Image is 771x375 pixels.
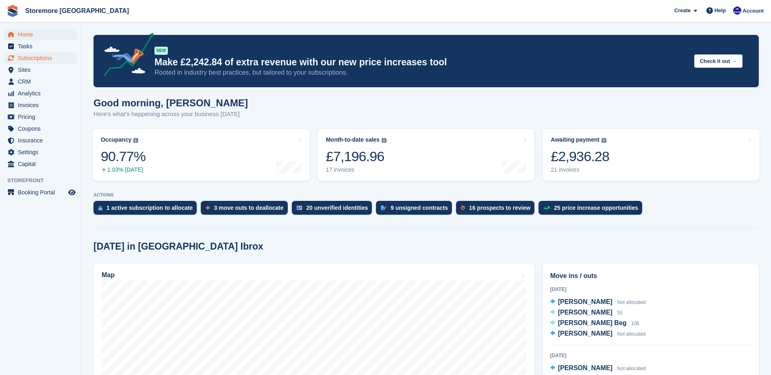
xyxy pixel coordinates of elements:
[456,201,539,219] a: 16 prospects to review
[4,111,77,123] a: menu
[550,308,623,318] a: [PERSON_NAME] 55
[554,205,638,211] div: 25 price increase opportunities
[558,298,612,305] span: [PERSON_NAME]
[469,205,530,211] div: 16 prospects to review
[292,201,376,219] a: 20 unverified identities
[4,187,77,198] a: menu
[18,123,67,134] span: Coupons
[733,6,741,15] img: Angela
[558,309,612,316] span: [PERSON_NAME]
[550,297,646,308] a: [PERSON_NAME] Not allocated
[543,129,760,181] a: Awaiting payment £2,936.28 21 invoices
[376,201,456,219] a: 9 unsigned contracts
[18,111,67,123] span: Pricing
[93,241,263,252] h2: [DATE] in [GEOGRAPHIC_DATA] Ibrox
[133,138,138,143] img: icon-info-grey-7440780725fd019a000dd9b08b2336e03edf1995a4989e88bcd33f0948082b44.svg
[4,29,77,40] a: menu
[694,54,743,68] button: Check it out →
[18,99,67,111] span: Invoices
[206,205,210,210] img: move_outs_to_deallocate_icon-f764333ba52eb49d3ac5e1228854f67142a1ed5810a6f6cc68b1a99e826820c5.svg
[617,310,622,316] span: 55
[4,41,77,52] a: menu
[550,318,639,329] a: [PERSON_NAME] Beg 106
[306,205,368,211] div: 20 unverified identities
[18,187,67,198] span: Booking Portal
[101,166,146,173] div: 1.03% [DATE]
[550,352,751,359] div: [DATE]
[4,123,77,134] a: menu
[7,177,81,185] span: Storefront
[18,64,67,75] span: Sites
[326,166,387,173] div: 17 invoices
[4,158,77,170] a: menu
[93,110,248,119] p: Here's what's happening across your business [DATE]
[551,136,599,143] div: Awaiting payment
[98,205,102,211] img: active_subscription_to_allocate_icon-d502201f5373d7db506a760aba3b589e785aa758c864c3986d89f69b8ff3...
[617,300,645,305] span: Not allocated
[18,76,67,87] span: CRM
[93,129,310,181] a: Occupancy 90.77% 1.03% [DATE]
[106,205,193,211] div: 1 active subscription to allocate
[22,4,132,17] a: Storemore [GEOGRAPHIC_DATA]
[18,135,67,146] span: Insurance
[7,5,19,17] img: stora-icon-8386f47178a22dfd0bd8f6a31ec36ba5ce8667c1dd55bd0f319d3a0aa187defe.svg
[154,47,168,55] div: NEW
[4,99,77,111] a: menu
[550,271,751,281] h2: Move ins / outs
[391,205,448,211] div: 9 unsigned contracts
[551,166,609,173] div: 21 invoices
[631,321,639,326] span: 106
[93,97,248,108] h1: Good morning, [PERSON_NAME]
[558,364,612,371] span: [PERSON_NAME]
[4,76,77,87] a: menu
[201,201,291,219] a: 3 move outs to deallocate
[101,148,146,165] div: 90.77%
[18,158,67,170] span: Capital
[93,192,759,198] p: ACTIONS
[326,148,387,165] div: £7,196.96
[214,205,283,211] div: 3 move outs to deallocate
[154,68,688,77] p: Rooted in industry best practices, but tailored to your subscriptions.
[550,363,646,374] a: [PERSON_NAME] Not allocated
[18,29,67,40] span: Home
[617,366,645,371] span: Not allocated
[715,6,726,15] span: Help
[4,64,77,75] a: menu
[602,138,606,143] img: icon-info-grey-7440780725fd019a000dd9b08b2336e03edf1995a4989e88bcd33f0948082b44.svg
[154,56,688,68] p: Make £2,242.84 of extra revenue with our new price increases tool
[18,52,67,64] span: Subscriptions
[543,206,550,210] img: price_increase_opportunities-93ffe204e8149a01c8c9dc8f82e8f89637d9d84a8eef4429ea346261dce0b2c0.svg
[18,88,67,99] span: Analytics
[318,129,535,181] a: Month-to-date sales £7,196.96 17 invoices
[550,286,751,293] div: [DATE]
[4,147,77,158] a: menu
[558,330,612,337] span: [PERSON_NAME]
[558,319,627,326] span: [PERSON_NAME] Beg
[18,41,67,52] span: Tasks
[539,201,646,219] a: 25 price increase opportunities
[743,7,764,15] span: Account
[102,272,115,279] h2: Map
[381,205,387,210] img: contract_signature_icon-13c848040528278c33f63329250d36e43548de30e8caae1d1a13099fd9432cc5.svg
[101,136,131,143] div: Occupancy
[617,331,645,337] span: Not allocated
[4,88,77,99] a: menu
[551,148,609,165] div: £2,936.28
[550,329,646,339] a: [PERSON_NAME] Not allocated
[382,138,387,143] img: icon-info-grey-7440780725fd019a000dd9b08b2336e03edf1995a4989e88bcd33f0948082b44.svg
[461,205,465,210] img: prospect-51fa495bee0391a8d652442698ab0144808aea92771e9ea1ae160a38d050c398.svg
[93,201,201,219] a: 1 active subscription to allocate
[97,33,154,79] img: price-adjustments-announcement-icon-8257ccfd72463d97f412b2fc003d46551f7dbcb40ab6d574587a9cd5c0d94...
[4,135,77,146] a: menu
[4,52,77,64] a: menu
[297,205,302,210] img: verify_identity-adf6edd0f0f0b5bbfe63781bf79b02c33cf7c696d77639b501bdc392416b5a36.svg
[18,147,67,158] span: Settings
[67,187,77,197] a: Preview store
[326,136,380,143] div: Month-to-date sales
[674,6,691,15] span: Create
